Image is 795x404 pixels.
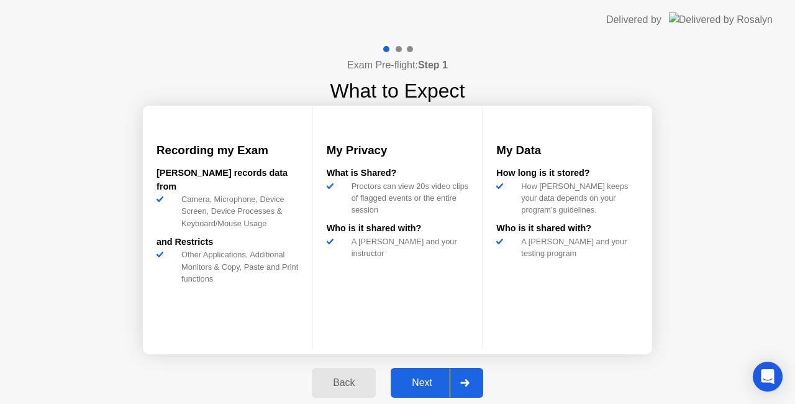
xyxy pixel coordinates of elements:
h3: Recording my Exam [157,142,299,159]
div: Who is it shared with? [496,222,638,236]
div: How [PERSON_NAME] keeps your data depends on your program’s guidelines. [516,180,638,216]
div: Next [394,377,450,388]
div: How long is it stored? [496,167,638,180]
div: and Restricts [157,236,299,249]
h4: Exam Pre-flight: [347,58,448,73]
div: Who is it shared with? [327,222,469,236]
div: Other Applications, Additional Monitors & Copy, Paste and Print functions [176,249,299,285]
h1: What to Expect [330,76,465,106]
div: Open Intercom Messenger [753,362,783,392]
div: Camera, Microphone, Device Screen, Device Processes & Keyboard/Mouse Usage [176,193,299,229]
div: Back [316,377,372,388]
div: A [PERSON_NAME] and your instructor [347,236,469,259]
h3: My Data [496,142,638,159]
b: Step 1 [418,60,448,70]
img: Delivered by Rosalyn [669,12,773,27]
button: Back [312,368,376,398]
div: [PERSON_NAME] records data from [157,167,299,193]
button: Next [391,368,483,398]
div: What is Shared? [327,167,469,180]
div: Proctors can view 20s video clips of flagged events or the entire session [347,180,469,216]
div: A [PERSON_NAME] and your testing program [516,236,638,259]
h3: My Privacy [327,142,469,159]
div: Delivered by [606,12,661,27]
